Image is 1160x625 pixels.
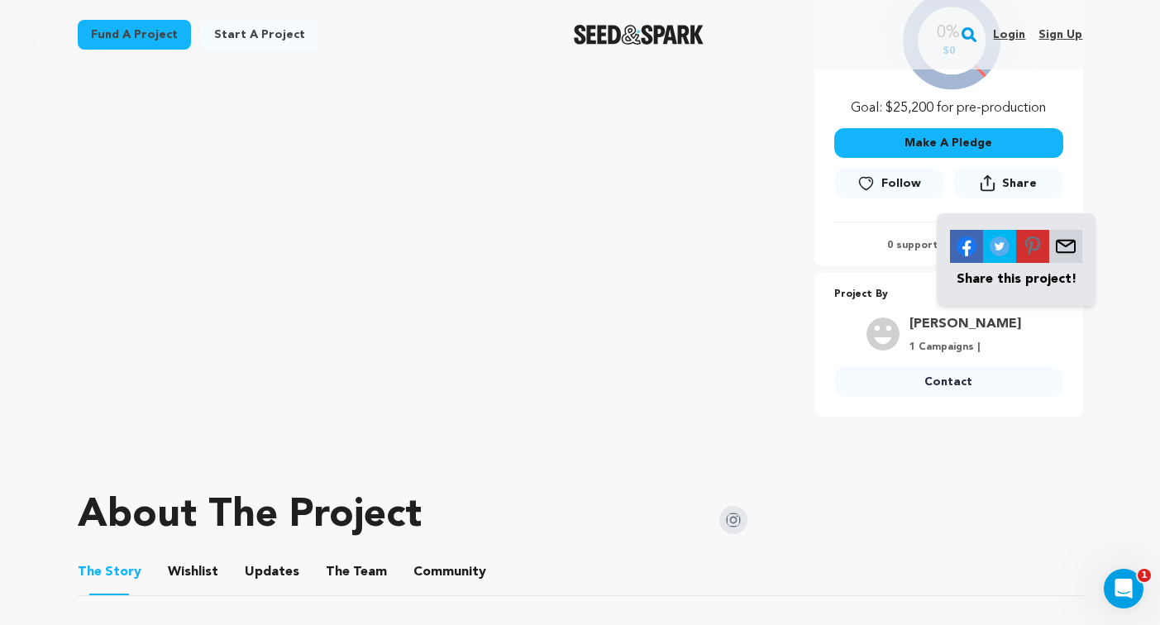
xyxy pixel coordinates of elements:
span: Share [1002,175,1037,192]
span: Follow [881,175,921,192]
a: Start a project [201,20,318,50]
span: Team [326,562,387,582]
button: Share [953,168,1062,198]
iframe: Intercom live chat [1104,569,1143,608]
span: Community [413,562,486,582]
img: Seed&Spark Logo Dark Mode [574,25,704,45]
p: 1 Campaigns | [909,341,1021,354]
span: Share [953,168,1062,205]
img: Seed&Spark Facebook Icon [950,230,983,263]
span: Story [78,562,141,582]
img: Seed&Spark Pinterest Icon [1016,230,1049,263]
span: The [78,562,102,582]
img: Seed&Spark Envelope Icon [1049,230,1082,263]
span: Updates [245,562,299,582]
a: Follow [834,169,943,198]
h1: About The Project [78,496,422,536]
span: The [326,562,350,582]
span: 1 [1138,569,1151,582]
span: Wishlist [168,562,218,582]
p: Share this project! [950,270,1082,289]
p: 0 supporters | follower [834,239,1063,252]
a: Fund a project [78,20,191,50]
a: Goto Joey Schweitzer profile [909,314,1021,334]
img: Seed&Spark Twitter Icon [983,230,1016,263]
img: Seed&Spark Instagram Icon [719,506,747,534]
a: Seed&Spark Homepage [574,25,704,45]
a: Sign up [1038,21,1082,48]
a: Contact [834,367,1063,397]
img: user.png [866,317,900,351]
a: Login [993,21,1025,48]
button: Make A Pledge [834,128,1063,158]
p: Project By [834,285,1063,304]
